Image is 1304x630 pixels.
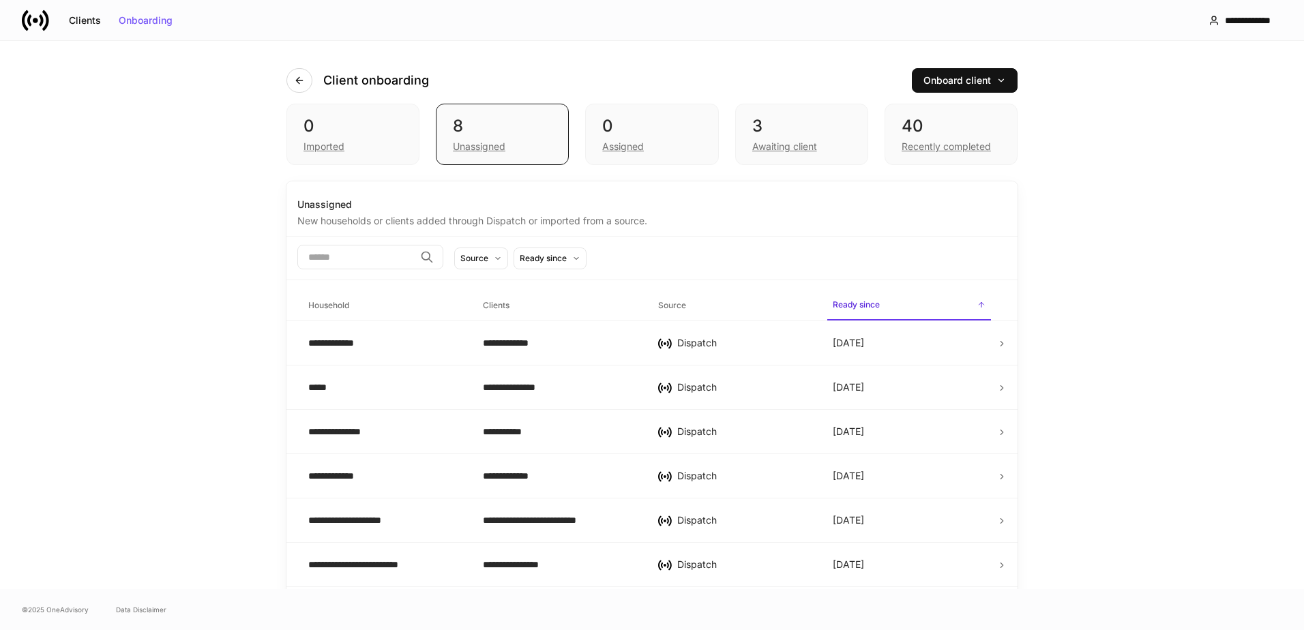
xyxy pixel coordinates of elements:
p: [DATE] [833,558,864,571]
button: Ready since [514,247,587,269]
div: Dispatch [677,336,811,350]
span: Household [303,292,466,320]
div: 40 [902,115,1001,137]
p: [DATE] [833,380,864,394]
div: Onboarding [119,16,173,25]
span: Source [653,292,816,320]
div: Dispatch [677,513,811,527]
p: [DATE] [833,513,864,527]
div: 0Imported [286,104,419,165]
div: Dispatch [677,469,811,483]
button: Onboard client [912,68,1018,93]
span: © 2025 OneAdvisory [22,604,89,615]
button: Clients [60,10,110,31]
h6: Source [658,299,686,312]
div: Recently completed [902,140,991,153]
div: Source [460,252,488,265]
h6: Ready since [833,298,880,311]
div: Imported [303,140,344,153]
div: 40Recently completed [885,104,1018,165]
div: Ready since [520,252,567,265]
div: Onboard client [923,76,1006,85]
p: [DATE] [833,336,864,350]
div: 3 [752,115,851,137]
div: 3Awaiting client [735,104,868,165]
div: 0 [303,115,402,137]
a: Data Disclaimer [116,604,166,615]
div: 8Unassigned [436,104,569,165]
div: 0 [602,115,701,137]
button: Onboarding [110,10,181,31]
span: Ready since [827,291,991,320]
div: Unassigned [453,140,505,153]
span: Clients [477,292,641,320]
div: Clients [69,16,101,25]
div: Awaiting client [752,140,817,153]
div: Assigned [602,140,644,153]
div: 0Assigned [585,104,718,165]
h6: Household [308,299,349,312]
p: [DATE] [833,469,864,483]
div: Dispatch [677,558,811,571]
div: 8 [453,115,552,137]
button: Source [454,247,508,269]
div: New households or clients added through Dispatch or imported from a source. [297,211,1007,228]
div: Unassigned [297,198,1007,211]
p: [DATE] [833,425,864,438]
div: Dispatch [677,380,811,394]
h4: Client onboarding [323,72,429,89]
div: Dispatch [677,425,811,438]
h6: Clients [483,299,509,312]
